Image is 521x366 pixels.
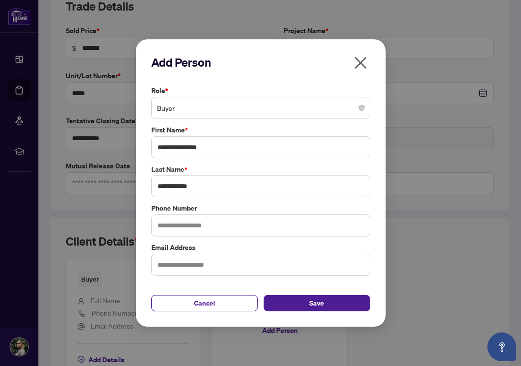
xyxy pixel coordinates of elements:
[151,125,370,135] label: First Name
[151,242,370,253] label: Email Address
[487,332,516,361] button: Open asap
[151,295,258,311] button: Cancel
[151,85,370,96] label: Role
[151,203,370,213] label: Phone Number
[309,295,324,311] span: Save
[194,295,215,311] span: Cancel
[157,99,364,117] span: Buyer
[151,164,370,175] label: Last Name
[353,55,368,71] span: close
[151,55,370,70] h2: Add Person
[359,105,364,111] span: close-circle
[264,295,370,311] button: Save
